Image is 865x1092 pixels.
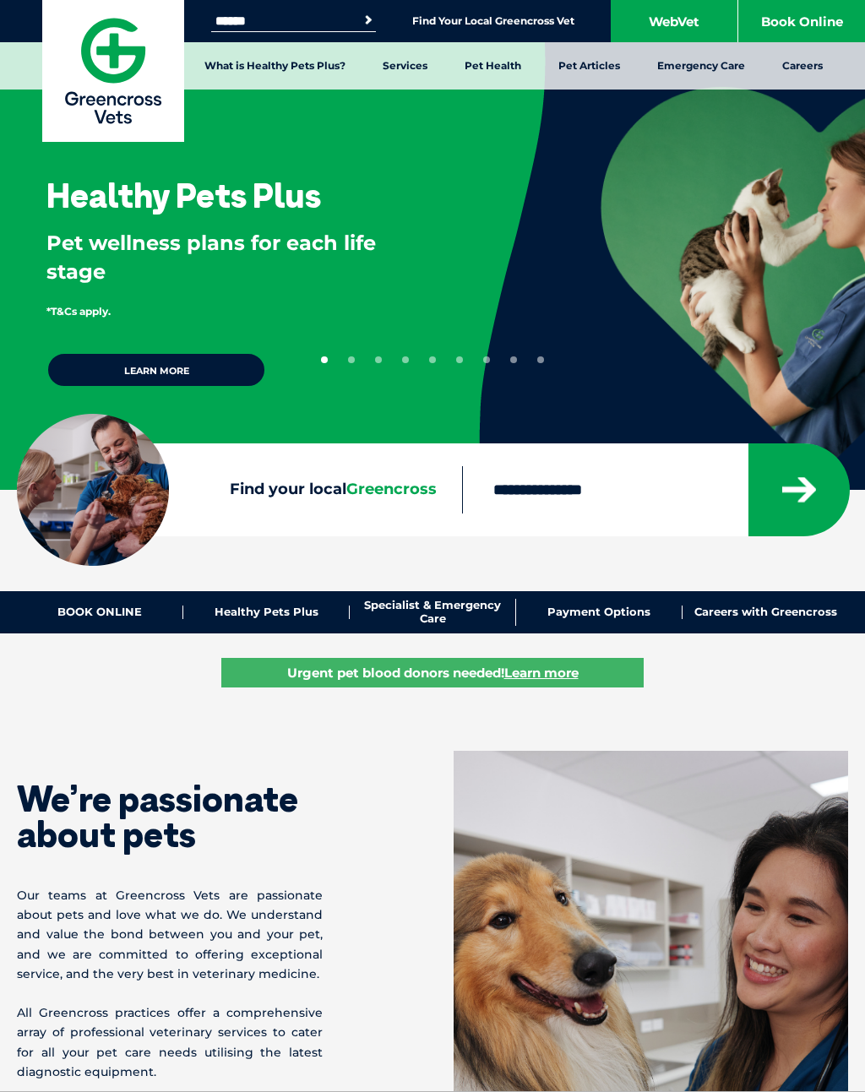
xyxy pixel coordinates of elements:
[483,356,490,363] button: 7 of 9
[446,42,540,90] a: Pet Health
[321,356,328,363] button: 1 of 9
[537,356,544,363] button: 9 of 9
[186,42,364,90] a: What is Healthy Pets Plus?
[516,606,683,619] a: Payment Options
[221,658,644,687] a: Urgent pet blood donors needed!Learn more
[46,178,321,212] h3: Healthy Pets Plus
[348,356,355,363] button: 2 of 9
[540,42,639,90] a: Pet Articles
[46,229,424,285] p: Pet wellness plans for each life stage
[429,356,436,363] button: 5 of 9
[183,606,350,619] a: Healthy Pets Plus
[17,886,323,984] p: Our teams at Greencross Vets are passionate about pets and love what we do. We understand and val...
[364,42,446,90] a: Services
[683,606,848,619] a: Careers with Greencross
[639,42,764,90] a: Emergency Care
[17,481,462,499] label: Find your local
[17,606,183,619] a: BOOK ONLINE
[360,12,377,29] button: Search
[402,356,409,363] button: 4 of 9
[17,1003,323,1082] p: All Greencross practices offer a comprehensive array of professional veterinary services to cater...
[764,42,841,90] a: Careers
[412,14,574,28] a: Find Your Local Greencross Vet
[350,599,516,625] a: Specialist & Emergency Care
[46,352,266,388] a: Learn more
[46,305,111,318] span: *T&Cs apply.
[346,480,437,498] span: Greencross
[375,356,382,363] button: 3 of 9
[504,665,579,681] u: Learn more
[456,356,463,363] button: 6 of 9
[17,781,323,852] h1: We’re passionate about pets
[510,356,517,363] button: 8 of 9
